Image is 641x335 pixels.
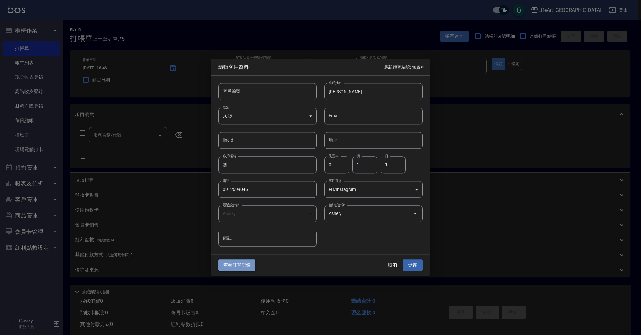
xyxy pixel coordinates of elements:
[329,154,338,158] label: 民國年
[384,64,425,71] p: 最新顧客編號: 無資料
[385,154,388,158] label: 日
[218,64,384,70] span: 編輯客戶資料
[223,113,232,118] em: 未知
[403,259,423,271] button: 儲存
[329,202,345,207] label: 偏好設計師
[223,154,236,158] label: 客戶暱稱
[218,205,317,222] div: Ashely
[329,80,342,85] label: 客戶姓名
[324,181,423,198] div: FB/Instagram
[329,178,342,183] label: 客戶來源
[218,259,255,271] button: 查看訂單記錄
[410,209,420,219] button: Open
[357,154,360,158] label: 月
[223,105,229,109] label: 性別
[223,202,239,207] label: 最近設計師
[382,259,403,271] button: 取消
[223,178,229,183] label: 電話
